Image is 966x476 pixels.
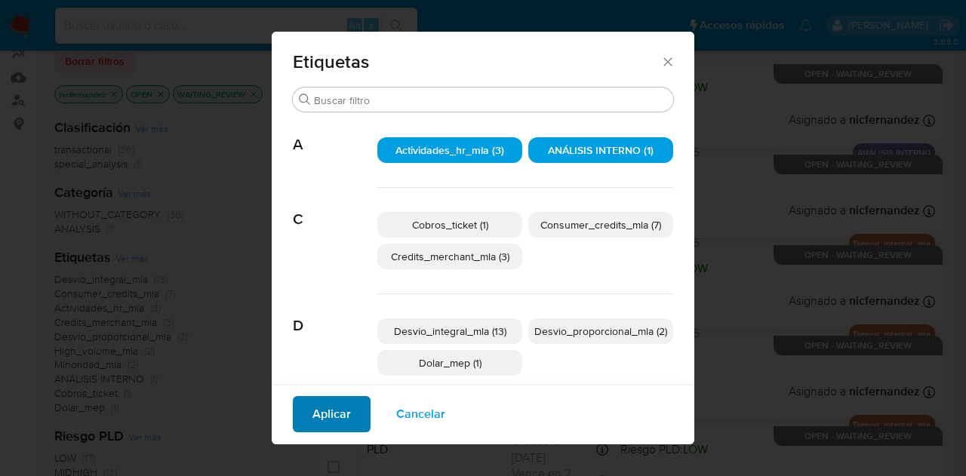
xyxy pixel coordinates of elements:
button: Cerrar [660,54,674,68]
div: Credits_merchant_mla (3) [377,244,522,269]
button: Cancelar [377,396,465,432]
div: Desvio_integral_mla (13) [377,318,522,344]
button: Buscar [299,94,311,106]
span: Aplicar [312,398,351,431]
div: Actividades_hr_mla (3) [377,137,522,163]
span: Etiquetas [293,53,660,71]
span: Desvio_integral_mla (13) [394,324,506,339]
span: C [293,188,377,229]
span: Cobros_ticket (1) [412,217,488,232]
span: ANÁLISIS INTERNO (1) [548,143,654,158]
span: Credits_merchant_mla (3) [391,249,509,264]
span: Dolar_mep (1) [419,355,481,370]
input: Buscar filtro [314,94,667,107]
button: Aplicar [293,396,371,432]
div: Cobros_ticket (1) [377,212,522,238]
span: Cancelar [396,398,445,431]
span: Desvio_proporcional_mla (2) [534,324,667,339]
span: Consumer_credits_mla (7) [540,217,661,232]
div: Desvio_proporcional_mla (2) [528,318,673,344]
span: A [293,113,377,154]
span: D [293,294,377,335]
div: Dolar_mep (1) [377,350,522,376]
div: ANÁLISIS INTERNO (1) [528,137,673,163]
div: Consumer_credits_mla (7) [528,212,673,238]
span: Actividades_hr_mla (3) [395,143,504,158]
